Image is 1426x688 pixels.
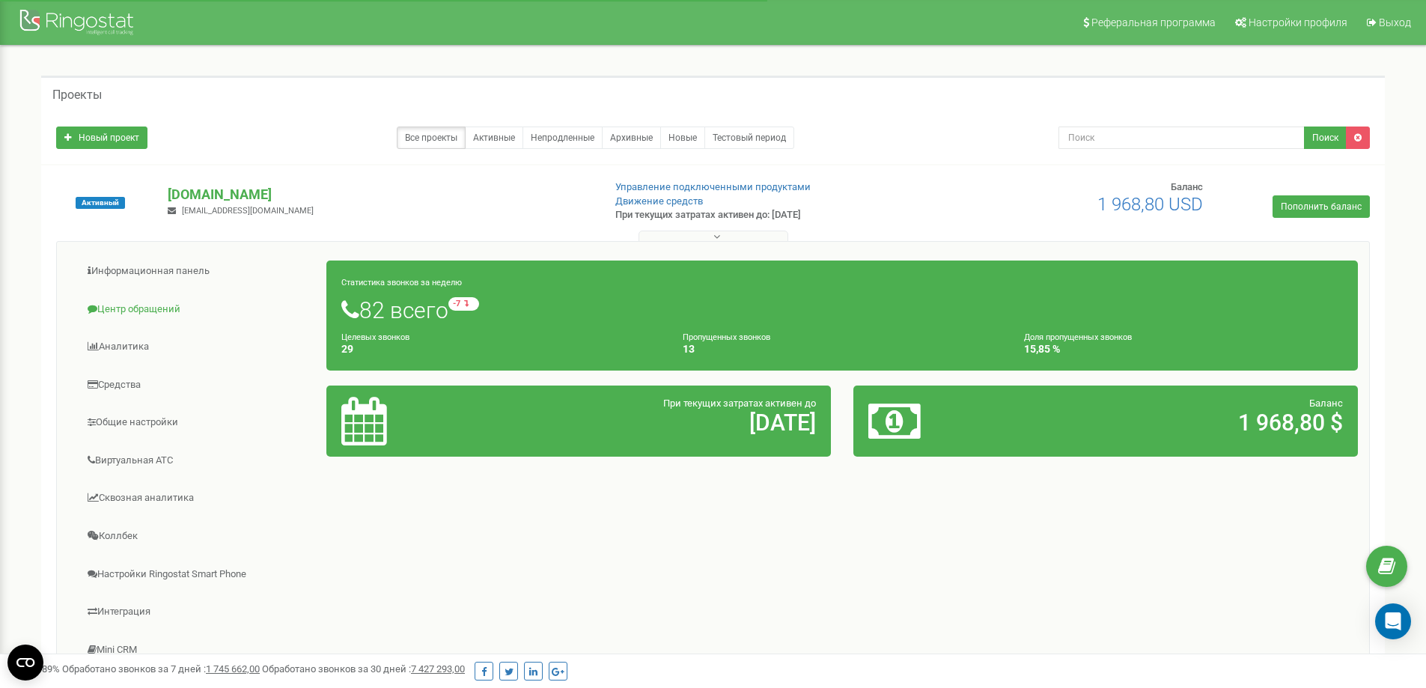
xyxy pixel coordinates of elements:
h2: [DATE] [507,410,816,435]
small: Пропущенных звонков [683,332,770,342]
small: Целевых звонков [341,332,409,342]
a: Интеграция [68,594,327,630]
div: Open Intercom Messenger [1375,603,1411,639]
u: 1 745 662,00 [206,663,260,675]
a: Движение средств [615,195,703,207]
h1: 82 всего [341,297,1343,323]
u: 7 427 293,00 [411,663,465,675]
span: Активный [76,197,125,209]
h4: 13 [683,344,1002,355]
p: [DOMAIN_NAME] [168,185,591,204]
h5: Проекты [52,88,102,102]
h2: 1 968,80 $ [1034,410,1343,435]
a: Настройки Ringostat Smart Phone [68,556,327,593]
span: Реферальная программа [1091,16,1216,28]
a: Информационная панель [68,253,327,290]
span: Настройки профиля [1249,16,1347,28]
a: Тестовый период [704,127,794,149]
a: Управление подключенными продуктами [615,181,811,192]
span: Обработано звонков за 30 дней : [262,663,465,675]
a: Непродленные [522,127,603,149]
span: 1 968,80 USD [1097,194,1203,215]
a: Аналитика [68,329,327,365]
h4: 15,85 % [1024,344,1343,355]
a: Виртуальная АТС [68,442,327,479]
a: Общие настройки [68,404,327,441]
small: -7 [448,297,479,311]
span: При текущих затратах активен до [663,398,816,409]
span: Баланс [1309,398,1343,409]
a: Центр обращений [68,291,327,328]
small: Доля пропущенных звонков [1024,332,1132,342]
a: Mini CRM [68,632,327,669]
h4: 29 [341,344,660,355]
span: [EMAIL_ADDRESS][DOMAIN_NAME] [182,206,314,216]
a: Новые [660,127,705,149]
small: Статистика звонков за неделю [341,278,462,287]
span: Баланс [1171,181,1203,192]
a: Пополнить баланс [1273,195,1370,218]
a: Архивные [602,127,661,149]
input: Поиск [1058,127,1305,149]
a: Средства [68,367,327,404]
span: Обработано звонков за 7 дней : [62,663,260,675]
p: При текущих затратах активен до: [DATE] [615,208,927,222]
button: Поиск [1304,127,1347,149]
a: Новый проект [56,127,147,149]
a: Все проекты [397,127,466,149]
a: Сквозная аналитика [68,480,327,517]
a: Активные [465,127,523,149]
button: Open CMP widget [7,645,43,681]
a: Коллбек [68,518,327,555]
span: Выход [1379,16,1411,28]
